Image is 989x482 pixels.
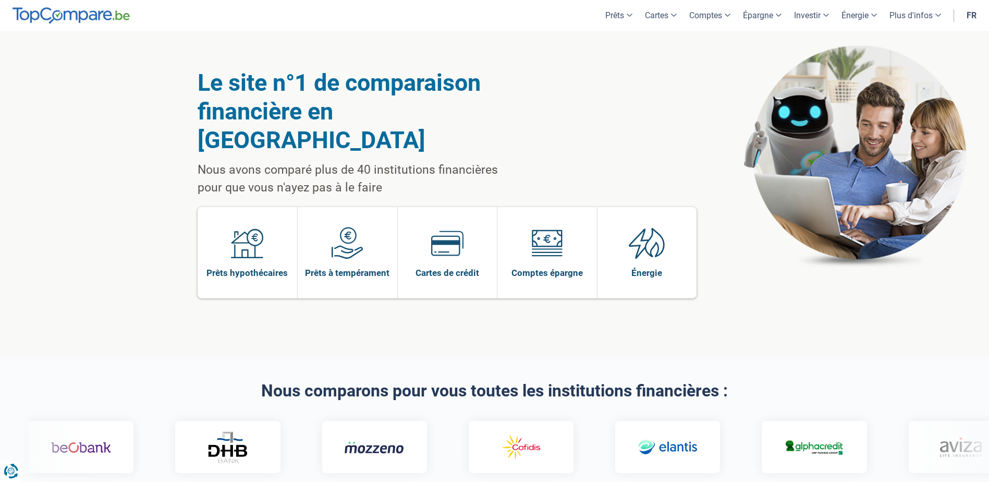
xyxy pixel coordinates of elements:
img: Cartes de crédit [431,227,463,259]
img: Comptes épargne [531,227,563,259]
h2: Nous comparons pour vous toutes les institutions financières : [198,382,792,400]
img: Prêts à tempérament [331,227,363,259]
img: Prêts hypothécaires [231,227,263,259]
img: Elantis [637,432,697,463]
p: Nous avons comparé plus de 40 institutions financières pour que vous n'ayez pas à le faire [198,161,524,197]
img: Mozzeno [344,441,404,454]
a: Prêts hypothécaires Prêts hypothécaires [198,207,298,298]
span: Prêts hypothécaires [206,267,288,279]
img: Énergie [629,227,665,259]
h1: Le site n°1 de comparaison financière en [GEOGRAPHIC_DATA] [198,68,524,154]
img: Cofidis [491,432,551,463]
span: Énergie [631,267,662,279]
a: Cartes de crédit Cartes de crédit [398,207,497,298]
span: Prêts à tempérament [305,267,389,279]
span: Cartes de crédit [416,267,479,279]
a: Énergie Énergie [597,207,697,298]
img: TopCompare [13,7,130,24]
a: Comptes épargne Comptes épargne [497,207,597,298]
img: Beobank [51,432,111,463]
img: Alphacredit [784,438,844,456]
img: DHB Bank [206,431,248,463]
span: Comptes épargne [511,267,583,279]
a: Prêts à tempérament Prêts à tempérament [298,207,397,298]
